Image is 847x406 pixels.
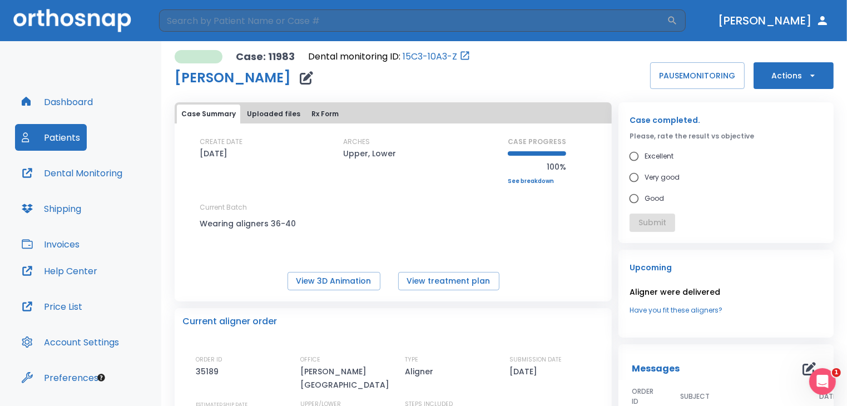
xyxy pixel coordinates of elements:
[288,272,380,290] button: View 3D Animation
[159,9,667,32] input: Search by Patient Name or Case #
[405,355,418,365] p: TYPE
[754,62,834,89] button: Actions
[509,365,541,378] p: [DATE]
[236,50,295,63] p: Case: 11983
[182,315,277,328] p: Current aligner order
[832,368,841,377] span: 1
[630,113,823,127] p: Case completed.
[308,50,400,63] p: Dental monitoring ID:
[403,50,457,63] a: 15C3-10A3-Z
[819,392,836,402] span: DATE
[15,258,104,284] button: Help Center
[200,217,300,230] p: Wearing aligners 36-40
[645,192,664,205] span: Good
[15,160,129,186] button: Dental Monitoring
[300,365,395,392] p: [PERSON_NAME][GEOGRAPHIC_DATA]
[809,368,836,395] iframe: Intercom live chat
[15,329,126,355] button: Account Settings
[650,62,745,89] button: PAUSEMONITORING
[398,272,499,290] button: View treatment plan
[15,124,87,151] button: Patients
[15,293,89,320] button: Price List
[680,392,710,402] span: SUBJECT
[508,160,566,174] p: 100%
[196,365,222,378] p: 35189
[714,11,834,31] button: [PERSON_NAME]
[509,355,562,365] p: SUBMISSION DATE
[645,171,680,184] span: Very good
[630,305,823,315] a: Have you fit these aligners?
[508,178,566,185] a: See breakdown
[508,137,566,147] p: CASE PROGRESS
[177,105,240,123] button: Case Summary
[15,364,105,391] button: Preferences
[630,131,823,141] p: Please, rate the result vs objective
[300,355,320,365] p: OFFICE
[13,9,131,32] img: Orthosnap
[343,137,370,147] p: ARCHES
[632,362,680,375] p: Messages
[343,147,396,160] p: Upper, Lower
[175,71,291,85] h1: [PERSON_NAME]
[630,261,823,274] p: Upcoming
[308,50,470,63] div: Open patient in dental monitoring portal
[405,365,437,378] p: Aligner
[96,373,106,383] div: Tooltip anchor
[177,105,610,123] div: tabs
[307,105,343,123] button: Rx Form
[15,88,100,115] button: Dashboard
[15,231,86,258] button: Invoices
[200,137,242,147] p: CREATE DATE
[630,285,823,299] p: Aligner were delivered
[200,147,227,160] p: [DATE]
[196,355,222,365] p: ORDER ID
[15,195,88,222] button: Shipping
[200,202,300,212] p: Current Batch
[645,150,673,163] span: Excellent
[242,105,305,123] button: Uploaded files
